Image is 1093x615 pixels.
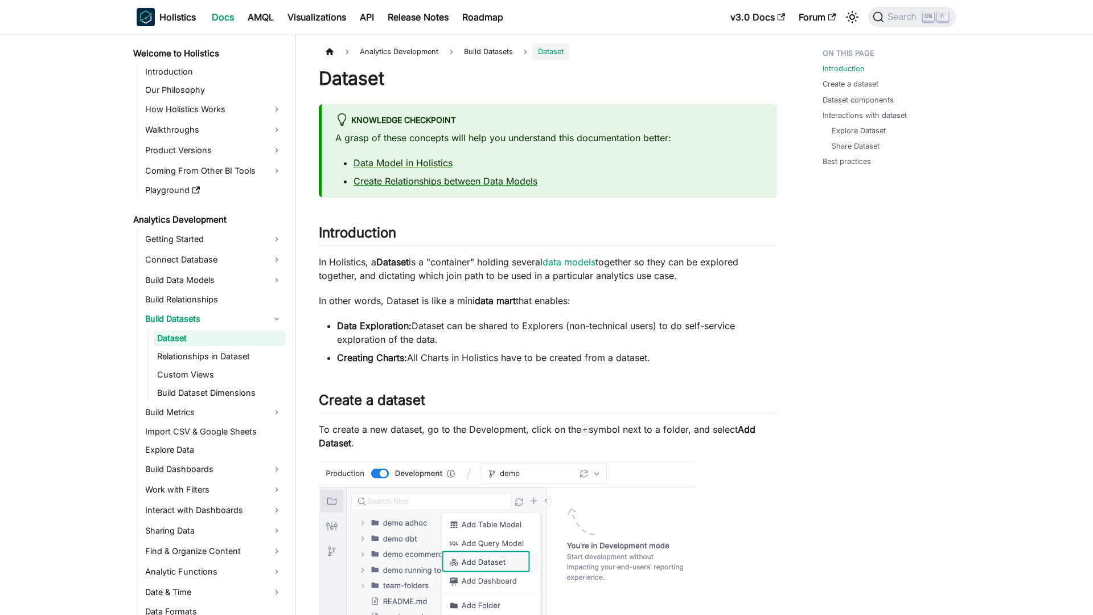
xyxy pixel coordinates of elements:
a: Docs [205,8,241,26]
span: Build Datasets [458,43,519,60]
span: Analytics Development [354,43,444,60]
a: Build Dashboards [142,460,286,478]
h2: Introduction [319,224,777,246]
b: Holistics [159,10,196,24]
a: Interact with Dashboards [142,501,286,519]
h1: Dataset [319,67,777,90]
a: Work with Filters [142,481,286,499]
a: Analytic Functions [142,563,286,581]
strong: Data Exploration: [337,320,412,331]
a: HolisticsHolistics [137,8,196,26]
a: How Holistics Works [142,100,286,118]
a: Share Dataset [832,141,880,151]
a: Create Relationships between Data Models [354,175,537,187]
a: Explore Data [142,442,286,458]
a: Roadmap [455,8,510,26]
a: Our Philosophy [142,82,286,98]
strong: data mart [475,295,516,306]
a: Connect Database [142,251,286,269]
button: Search (Ctrl+K) [868,7,956,27]
a: Build Relationships [142,292,286,307]
li: All Charts in Holistics have to be created from a dataset. [337,351,777,364]
a: Custom Views [154,367,286,383]
a: Introduction [823,63,865,74]
div: Knowledge Checkpoint [335,113,763,128]
a: Data Model in Holistics [354,157,453,169]
a: Welcome to Holistics [130,46,286,61]
a: Getting Started [142,230,286,248]
a: Build Dataset Dimensions [154,385,286,401]
a: Product Versions [142,141,286,159]
a: data models [543,256,595,268]
a: Create a dataset [823,79,878,89]
a: Explore Dataset [832,125,886,136]
a: Analytics Development [130,212,286,228]
a: Dataset components [823,95,894,105]
a: Introduction [142,64,286,80]
nav: Docs sidebar [125,34,296,615]
a: Interactions with dataset [823,110,907,121]
a: Build Data Models [142,271,286,289]
a: Playground [142,182,286,198]
li: Dataset can be shared to Explorers (non-technical users) to do self-service exploration of the data. [337,319,777,346]
a: Forum [792,8,843,26]
a: API [353,8,381,26]
a: Walkthroughs [142,121,286,139]
p: In Holistics, a is a "container" holding several together so they can be explored together, and d... [319,255,777,282]
a: Best practices [823,156,871,167]
a: Home page [319,43,340,60]
a: Release Notes [381,8,455,26]
a: Find & Organize Content [142,542,286,560]
span: Dataset [532,43,569,60]
a: Date & Time [142,583,286,601]
kbd: K [937,11,948,22]
p: A grasp of these concepts will help you understand this documentation better: [335,131,763,145]
a: AMQL [241,8,281,26]
code: + [581,424,589,436]
p: To create a new dataset, go to the Development, click on the symbol next to a folder, and select . [319,423,777,450]
img: Holistics [137,8,155,26]
a: Build Metrics [142,403,286,421]
button: Switch between dark and light mode (currently light mode) [843,8,861,26]
a: Build Datasets [142,310,286,328]
a: Visualizations [281,8,353,26]
a: Import CSV & Google Sheets [142,424,286,440]
strong: Creating Charts: [337,352,407,363]
a: Coming From Other BI Tools [142,162,286,180]
nav: Breadcrumbs [319,43,777,60]
span: Search [884,12,923,22]
strong: Dataset [376,256,409,268]
a: Dataset [154,330,286,346]
a: Relationships in Dataset [154,348,286,364]
a: Sharing Data [142,522,286,540]
p: In other words, Dataset is like a mini that enables: [319,294,777,307]
a: v3.0 Docs [724,8,792,26]
h2: Create a dataset [319,392,777,413]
